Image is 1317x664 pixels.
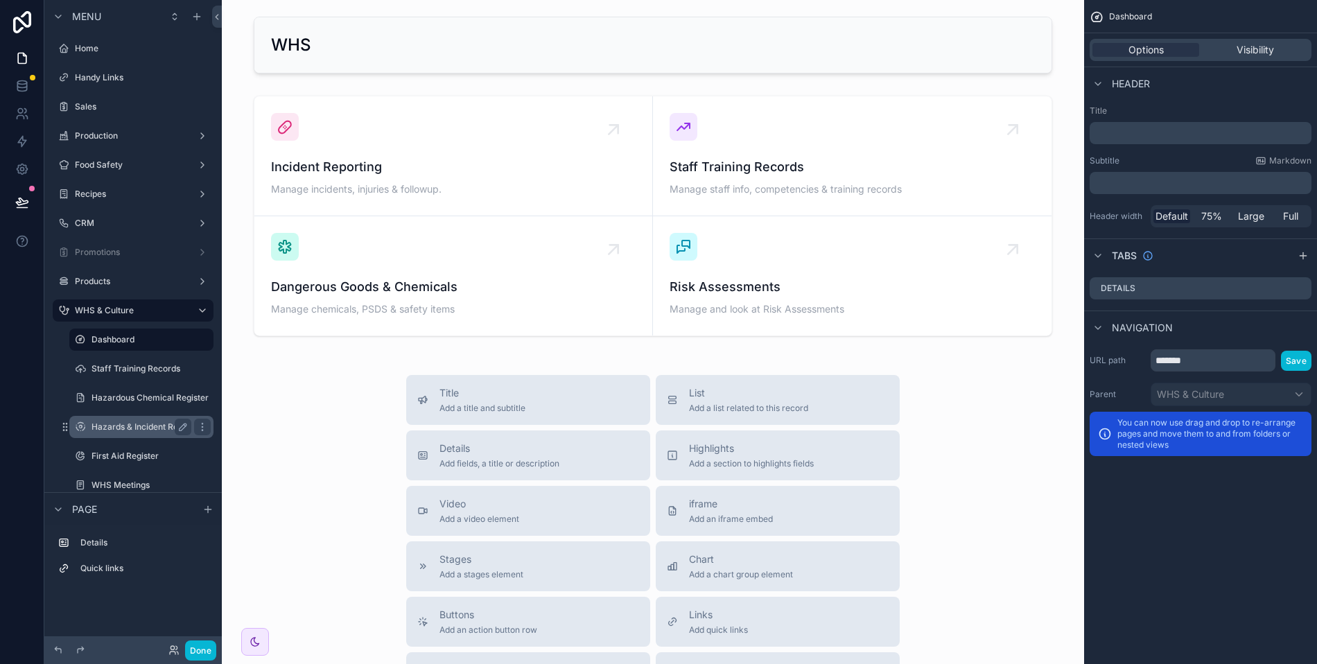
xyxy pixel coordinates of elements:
label: Details [80,537,208,548]
label: WHS Meetings [91,480,211,491]
label: Details [1101,283,1135,294]
span: Add fields, a title or description [439,458,559,469]
label: Quick links [80,563,208,574]
label: Hazards & Incident Reports [91,421,198,433]
a: Food Safety [53,154,213,176]
span: Add a title and subtitle [439,403,525,414]
span: Page [72,503,97,516]
label: Home [75,43,211,54]
span: Default [1155,209,1188,223]
a: WHS Meetings [69,474,213,496]
span: Add a section to highlights fields [689,458,814,469]
a: CRM [53,212,213,234]
div: scrollable content [44,525,222,593]
div: scrollable content [1090,122,1311,144]
button: LinksAdd quick links [656,597,900,647]
label: Parent [1090,389,1145,400]
span: Add quick links [689,624,748,636]
span: List [689,386,808,400]
div: scrollable content [1090,172,1311,194]
label: Food Safety [75,159,191,171]
span: Links [689,608,748,622]
button: StagesAdd a stages element [406,541,650,591]
a: WHS & Culture [53,299,213,322]
label: Recipes [75,189,191,200]
button: WHS & Culture [1151,383,1311,406]
span: Visibility [1237,43,1274,57]
button: VideoAdd a video element [406,486,650,536]
span: Full [1283,209,1298,223]
a: Markdown [1255,155,1311,166]
span: Tabs [1112,249,1137,263]
span: Options [1128,43,1164,57]
a: Handy Links [53,67,213,89]
label: Title [1090,105,1311,116]
label: Subtitle [1090,155,1119,166]
button: ListAdd a list related to this record [656,375,900,425]
label: Hazardous Chemical Register [91,392,211,403]
label: Handy Links [75,72,211,83]
label: CRM [75,218,191,229]
label: Sales [75,101,211,112]
span: Add an action button row [439,624,537,636]
p: You can now use drag and drop to re-arrange pages and move them to and from folders or nested views [1117,417,1303,451]
span: Buttons [439,608,537,622]
a: Products [53,270,213,292]
a: Sales [53,96,213,118]
button: DetailsAdd fields, a title or description [406,430,650,480]
a: Staff Training Records [69,358,213,380]
a: Hazardous Chemical Register [69,387,213,409]
span: Video [439,497,519,511]
a: Production [53,125,213,147]
span: WHS & Culture [1157,387,1224,401]
span: Markdown [1269,155,1311,166]
span: Add a chart group element [689,569,793,580]
a: First Aid Register [69,445,213,467]
span: Add a video element [439,514,519,525]
button: Save [1281,351,1311,371]
span: Menu [72,10,101,24]
button: TitleAdd a title and subtitle [406,375,650,425]
span: Add a list related to this record [689,403,808,414]
span: Stages [439,552,523,566]
button: Done [185,640,216,661]
span: Navigation [1112,321,1173,335]
span: Dashboard [1109,11,1152,22]
a: Dashboard [69,329,213,351]
span: Add an iframe embed [689,514,773,525]
a: Recipes [53,183,213,205]
button: ChartAdd a chart group element [656,541,900,591]
label: URL path [1090,355,1145,366]
button: iframeAdd an iframe embed [656,486,900,536]
span: Chart [689,552,793,566]
span: Highlights [689,442,814,455]
label: Header width [1090,211,1145,222]
a: Promotions [53,241,213,263]
label: Staff Training Records [91,363,211,374]
button: ButtonsAdd an action button row [406,597,650,647]
a: Home [53,37,213,60]
a: Hazards & Incident Reports [69,416,213,438]
label: First Aid Register [91,451,211,462]
span: Large [1238,209,1264,223]
span: iframe [689,497,773,511]
button: HighlightsAdd a section to highlights fields [656,430,900,480]
span: Title [439,386,525,400]
label: Products [75,276,191,287]
span: Add a stages element [439,569,523,580]
label: Production [75,130,191,141]
label: Dashboard [91,334,205,345]
span: Details [439,442,559,455]
label: Promotions [75,247,191,258]
span: 75% [1201,209,1222,223]
label: WHS & Culture [75,305,186,316]
span: Header [1112,77,1150,91]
